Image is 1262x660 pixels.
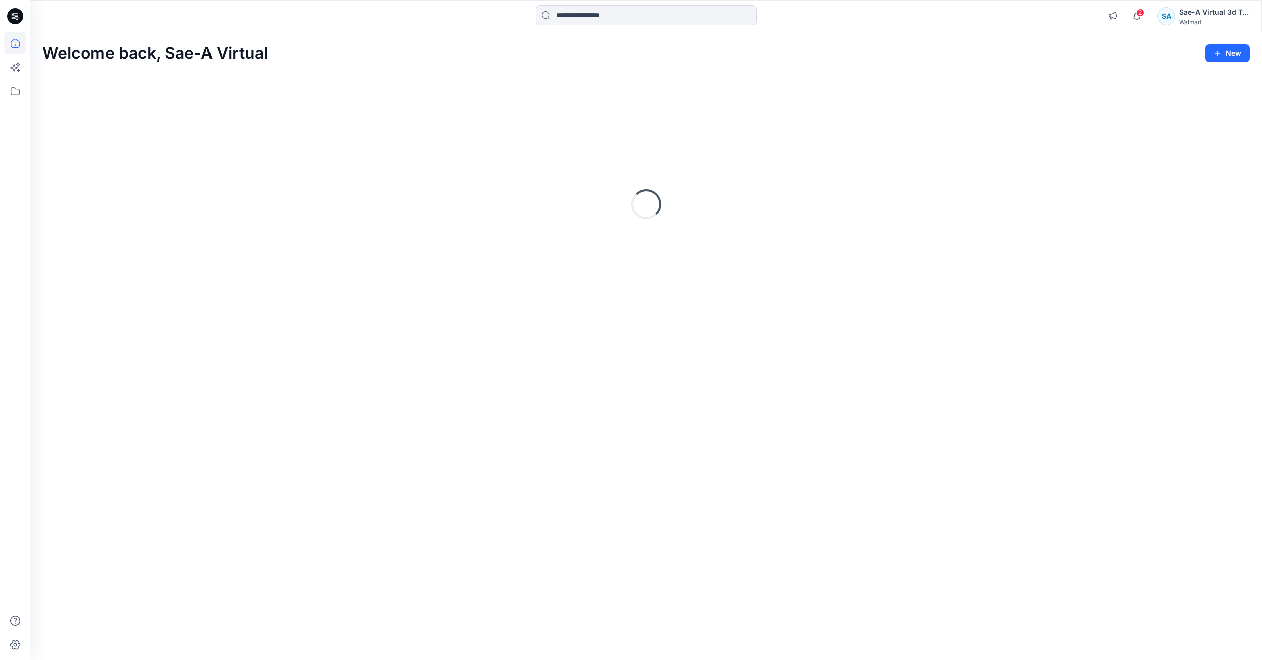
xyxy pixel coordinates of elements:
span: 2 [1136,9,1144,17]
div: Sae-A Virtual 3d Team [1179,6,1249,18]
h2: Welcome back, Sae-A Virtual [42,44,268,63]
div: SA [1157,7,1175,25]
button: New [1205,44,1250,62]
div: Walmart [1179,18,1249,26]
